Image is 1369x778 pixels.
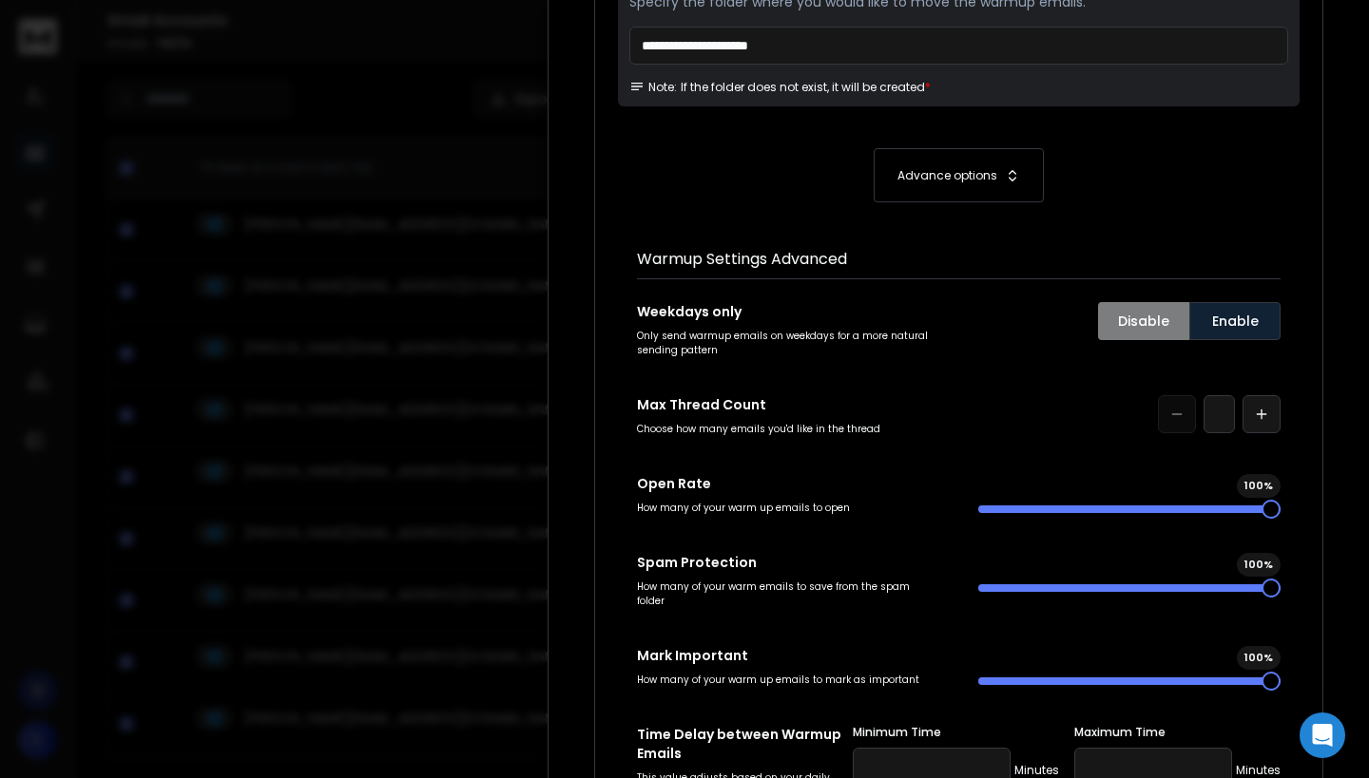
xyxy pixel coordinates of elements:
div: 100 % [1237,646,1281,670]
p: If the folder does not exist, it will be created [681,80,925,95]
p: How many of your warm up emails to mark as important [637,673,940,687]
label: Maximum Time [1074,725,1281,740]
p: Minutes [1236,763,1281,778]
div: Open Intercom Messenger [1300,712,1345,758]
div: 100 % [1237,474,1281,498]
p: Open Rate [637,474,940,493]
button: Advance options [637,148,1281,202]
p: How many of your warm up emails to open [637,501,940,515]
div: 100 % [1237,553,1281,577]
p: Mark Important [637,646,940,665]
label: Minimum Time [853,725,1059,740]
p: Time Delay between Warmup Emails [637,725,845,763]
p: Weekdays only [637,302,940,321]
button: Disable [1098,302,1189,340]
p: Spam Protection [637,553,940,572]
p: Choose how many emails you'd like in the thread [637,422,940,436]
p: Max Thread Count [637,395,940,414]
button: Enable [1189,302,1281,340]
h1: Warmup Settings Advanced [637,248,1281,271]
p: Minutes [1014,763,1059,778]
p: Only send warmup emails on weekdays for a more natural sending pattern [637,329,940,357]
p: Advance options [897,168,997,183]
p: How many of your warm emails to save from the spam folder [637,579,940,608]
span: Note: [629,80,677,95]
